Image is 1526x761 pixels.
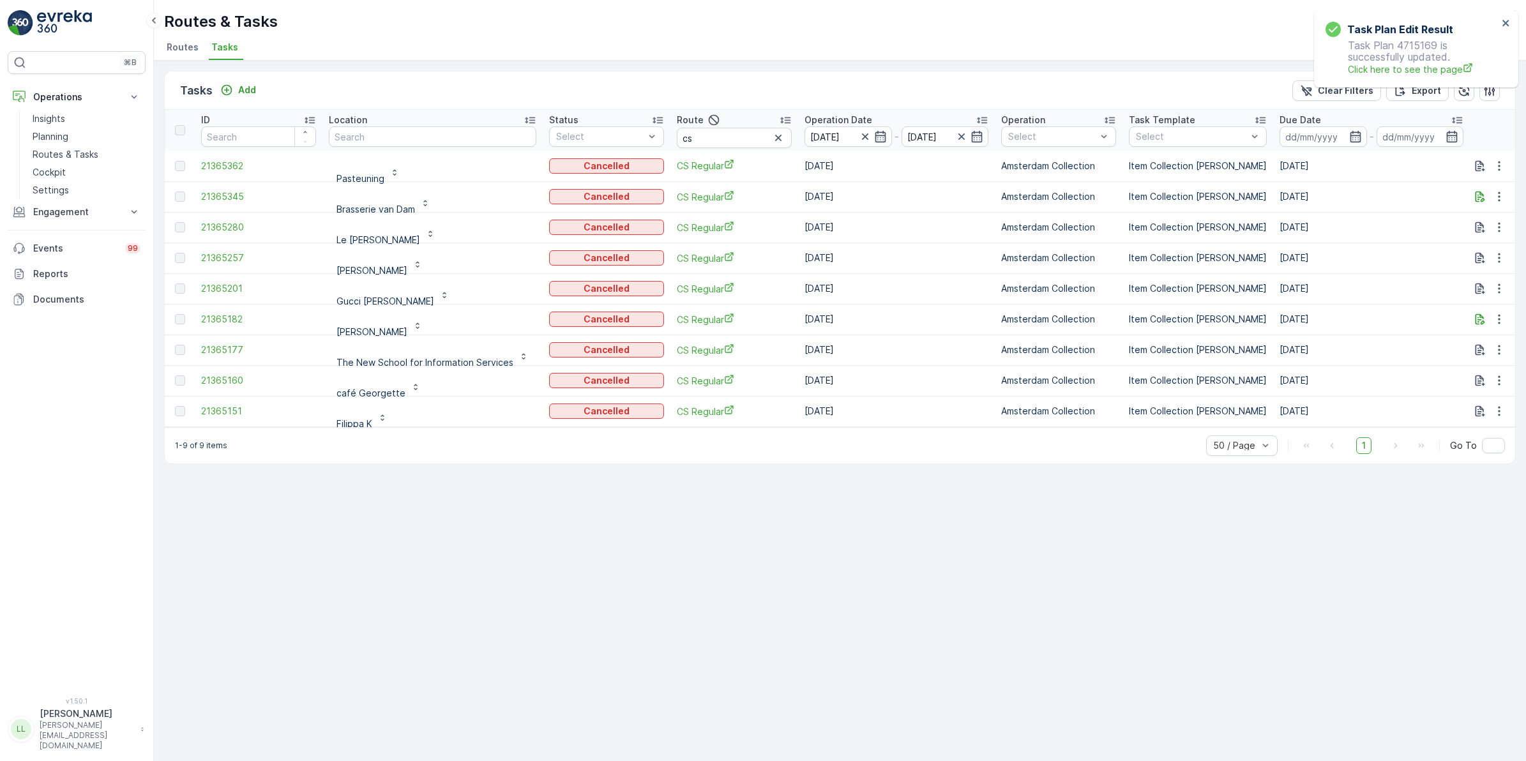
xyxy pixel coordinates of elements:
[211,41,238,54] span: Tasks
[8,84,146,110] button: Operations
[1273,396,1470,426] td: [DATE]
[1129,190,1267,203] p: Item Collection [PERSON_NAME]
[33,130,68,143] p: Planning
[798,304,995,335] td: [DATE]
[167,41,199,54] span: Routes
[549,403,664,419] button: Cancelled
[677,114,704,126] p: Route
[336,264,407,277] p: [PERSON_NAME]
[549,158,664,174] button: Cancelled
[215,82,261,98] button: Add
[1129,282,1267,295] p: Item Collection [PERSON_NAME]
[201,252,316,264] a: 21365257
[201,190,316,203] a: 21365345
[1273,151,1470,181] td: [DATE]
[549,220,664,235] button: Cancelled
[33,112,65,125] p: Insights
[556,130,644,143] p: Select
[1502,18,1511,30] button: close
[798,151,995,181] td: [DATE]
[1129,374,1267,387] p: Item Collection [PERSON_NAME]
[201,343,316,356] a: 21365177
[329,217,443,237] button: Le [PERSON_NAME]
[1412,84,1441,97] p: Export
[1001,114,1045,126] p: Operation
[584,343,630,356] p: Cancelled
[33,242,117,255] p: Events
[175,222,185,232] div: Toggle Row Selected
[329,340,536,360] button: The New School for Information Services
[1326,40,1498,76] p: Task Plan 4715169 is successfully updated.
[584,160,630,172] p: Cancelled
[124,57,137,68] p: ⌘B
[33,293,140,306] p: Documents
[805,126,892,147] input: dd/mm/yyyy
[33,267,140,280] p: Reports
[27,110,146,128] a: Insights
[8,261,146,287] a: Reports
[175,253,185,263] div: Toggle Row Selected
[1450,439,1477,452] span: Go To
[1001,221,1116,234] p: Amsterdam Collection
[27,181,146,199] a: Settings
[329,114,367,126] p: Location
[8,199,146,225] button: Engagement
[175,283,185,294] div: Toggle Row Selected
[1129,160,1267,172] p: Item Collection [PERSON_NAME]
[27,146,146,163] a: Routes & Tasks
[584,190,630,203] p: Cancelled
[798,212,995,243] td: [DATE]
[336,356,513,369] p: The New School for Information Services
[1129,405,1267,418] p: Item Collection [PERSON_NAME]
[1001,252,1116,264] p: Amsterdam Collection
[1280,114,1321,126] p: Due Date
[805,114,872,126] p: Operation Date
[1292,80,1381,101] button: Clear Filters
[336,234,420,246] p: Le [PERSON_NAME]
[677,405,792,418] a: CS Regular
[677,190,792,204] a: CS Regular
[336,172,384,185] p: Pasteuning
[1347,22,1453,37] h3: Task Plan Edit Result
[1129,114,1195,126] p: Task Template
[201,114,210,126] p: ID
[238,84,256,96] p: Add
[336,295,434,308] p: Gucci [PERSON_NAME]
[677,374,792,388] span: CS Regular
[549,342,664,358] button: Cancelled
[33,91,120,103] p: Operations
[175,375,185,386] div: Toggle Row Selected
[201,405,316,418] a: 21365151
[1001,190,1116,203] p: Amsterdam Collection
[201,221,316,234] a: 21365280
[549,373,664,388] button: Cancelled
[677,282,792,296] span: CS Regular
[33,148,98,161] p: Routes & Tasks
[329,126,536,147] input: Search
[1129,343,1267,356] p: Item Collection [PERSON_NAME]
[549,114,578,126] p: Status
[902,126,989,147] input: dd/mm/yyyy
[895,129,899,144] p: -
[201,282,316,295] span: 21365201
[175,441,227,451] p: 1-9 of 9 items
[1129,252,1267,264] p: Item Collection [PERSON_NAME]
[1001,405,1116,418] p: Amsterdam Collection
[677,252,792,265] a: CS Regular
[201,160,316,172] span: 21365362
[798,273,995,304] td: [DATE]
[37,10,92,36] img: logo_light-DOdMpM7g.png
[549,281,664,296] button: Cancelled
[549,250,664,266] button: Cancelled
[549,189,664,204] button: Cancelled
[175,192,185,202] div: Toggle Row Selected
[584,252,630,264] p: Cancelled
[677,159,792,172] span: CS Regular
[329,370,428,391] button: café Georgette
[1356,437,1371,454] span: 1
[8,236,146,261] a: Events99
